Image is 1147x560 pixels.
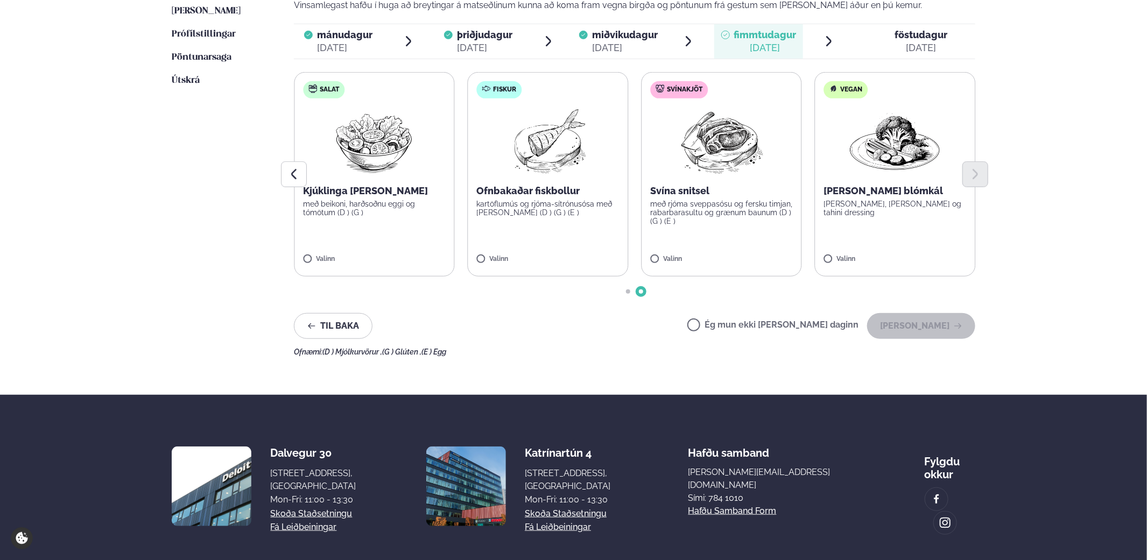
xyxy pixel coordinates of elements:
[650,185,793,197] p: Svína snitsel
[525,521,591,534] a: Fá leiðbeiningar
[172,74,200,87] a: Útskrá
[848,107,942,176] img: Vegan.png
[477,185,620,197] p: Ofnbakaðar fiskbollur
[426,446,506,526] img: image alt
[841,86,863,94] span: Vegan
[172,6,241,16] span: [PERSON_NAME]
[688,466,847,492] a: [PERSON_NAME][EMAIL_ADDRESS][DOMAIN_NAME]
[294,313,372,339] button: Til baka
[525,446,610,459] div: Katrínartún 4
[271,521,337,534] a: Fá leiðbeiningar
[327,107,422,176] img: Salad.png
[317,29,372,40] span: mánudagur
[639,289,643,294] span: Go to slide 2
[494,86,517,94] span: Fiskur
[271,507,353,520] a: Skoða staðsetningu
[172,30,236,39] span: Prófílstillingar
[457,41,512,54] div: [DATE]
[688,438,770,459] span: Hafðu samband
[667,86,702,94] span: Svínakjöt
[734,29,797,40] span: fimmtudagur
[172,28,236,41] a: Prófílstillingar
[477,200,620,217] p: kartöflumús og rjóma-sítrónusósa með [PERSON_NAME] (D ) (G ) (E )
[303,185,446,197] p: Kjúklinga [PERSON_NAME]
[867,313,975,339] button: [PERSON_NAME]
[824,200,967,217] p: [PERSON_NAME], [PERSON_NAME] og tahini dressing
[931,493,942,506] img: image alt
[294,348,975,356] div: Ofnæmi:
[525,467,610,493] div: [STREET_ADDRESS], [GEOGRAPHIC_DATA]
[962,161,988,187] button: Next slide
[271,467,356,493] div: [STREET_ADDRESS], [GEOGRAPHIC_DATA]
[656,84,664,93] img: pork.svg
[457,29,512,40] span: þriðjudagur
[308,84,317,93] img: salad.svg
[281,161,307,187] button: Previous slide
[895,29,948,40] span: föstudagur
[172,51,231,64] a: Pöntunarsaga
[688,492,847,505] p: Sími: 784 1010
[934,512,956,534] a: image alt
[592,41,658,54] div: [DATE]
[592,29,658,40] span: miðvikudagur
[172,53,231,62] span: Pöntunarsaga
[303,200,446,217] p: með beikoni, harðsoðnu eggi og tómötum (D ) (G )
[688,505,777,518] a: Hafðu samband form
[320,86,339,94] span: Salat
[172,5,241,18] a: [PERSON_NAME]
[626,289,630,294] span: Go to slide 1
[172,76,200,85] span: Útskrá
[650,200,793,225] p: með rjóma sveppasósu og fersku timjan, rabarbarasultu og grænum baunum (D ) (G ) (E )
[482,84,491,93] img: fish.svg
[824,185,967,197] p: [PERSON_NAME] blómkál
[734,41,797,54] div: [DATE]
[271,446,356,459] div: Dalvegur 30
[271,493,356,506] div: Mon-Fri: 11:00 - 13:30
[317,41,372,54] div: [DATE]
[829,84,838,93] img: Vegan.svg
[674,107,769,176] img: Pork-Meat.png
[421,348,446,356] span: (E ) Egg
[500,107,595,176] img: Fish.png
[939,517,951,529] img: image alt
[382,348,421,356] span: (G ) Glúten ,
[525,507,607,520] a: Skoða staðsetningu
[895,41,948,54] div: [DATE]
[11,527,33,549] a: Cookie settings
[925,488,948,511] a: image alt
[925,446,975,481] div: Fylgdu okkur
[525,493,610,506] div: Mon-Fri: 11:00 - 13:30
[172,446,251,526] img: image alt
[322,348,382,356] span: (D ) Mjólkurvörur ,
